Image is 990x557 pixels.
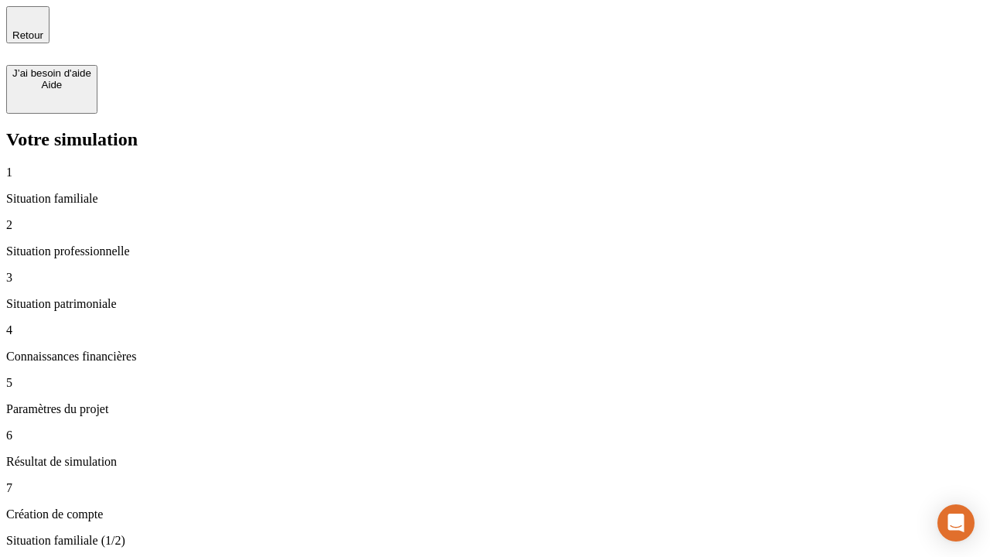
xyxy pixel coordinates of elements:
[6,507,984,521] p: Création de compte
[6,323,984,337] p: 4
[6,65,97,114] button: J’ai besoin d'aideAide
[12,79,91,91] div: Aide
[937,504,975,542] div: Open Intercom Messenger
[6,350,984,364] p: Connaissances financières
[6,455,984,469] p: Résultat de simulation
[6,534,984,548] p: Situation familiale (1/2)
[12,29,43,41] span: Retour
[6,297,984,311] p: Situation patrimoniale
[6,6,49,43] button: Retour
[6,376,984,390] p: 5
[6,129,984,150] h2: Votre simulation
[6,192,984,206] p: Situation familiale
[6,402,984,416] p: Paramètres du projet
[6,166,984,179] p: 1
[6,218,984,232] p: 2
[12,67,91,79] div: J’ai besoin d'aide
[6,429,984,443] p: 6
[6,271,984,285] p: 3
[6,481,984,495] p: 7
[6,244,984,258] p: Situation professionnelle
